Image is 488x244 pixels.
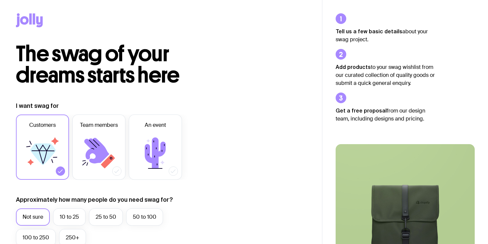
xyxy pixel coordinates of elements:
[336,28,402,34] strong: Tell us a few basic details
[80,121,118,129] span: Team members
[89,208,123,226] label: 25 to 50
[336,64,371,70] strong: Add products
[16,41,180,88] span: The swag of your dreams starts here
[16,196,173,204] label: Approximately how many people do you need swag for?
[336,107,435,123] p: from our design team, including designs and pricing.
[336,27,435,44] p: about your swag project.
[29,121,56,129] span: Customers
[336,108,387,114] strong: Get a free proposal
[145,121,166,129] span: An event
[16,208,50,226] label: Not sure
[53,208,86,226] label: 10 to 25
[16,102,59,110] label: I want swag for
[126,208,163,226] label: 50 to 100
[336,63,435,87] p: to your swag wishlist from our curated collection of quality goods or submit a quick general enqu...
